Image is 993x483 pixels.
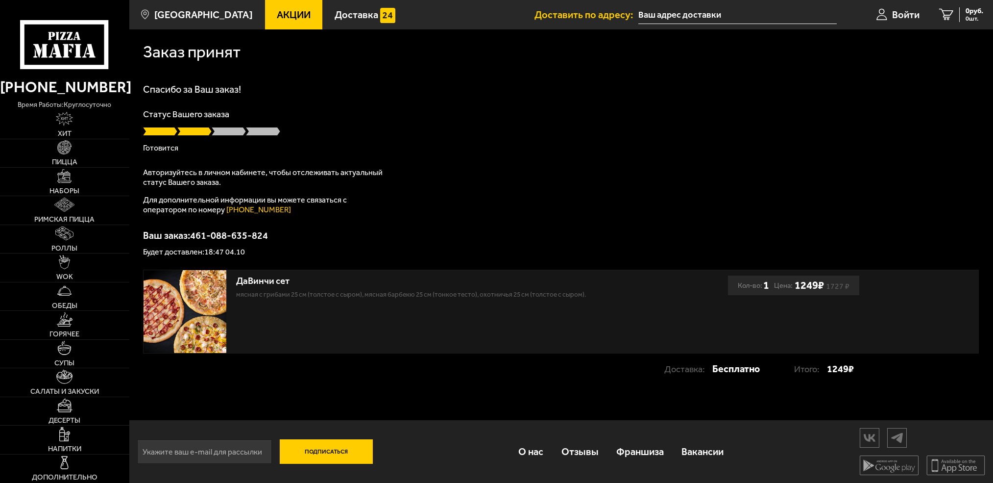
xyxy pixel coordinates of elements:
a: Франшиза [607,435,673,469]
p: Мясная с грибами 25 см (толстое с сыром), Мясная Барбекю 25 см (тонкое тесто), Охотничья 25 см (т... [236,289,628,300]
p: Итого: [794,359,827,380]
img: 15daf4d41897b9f0e9f617042186c801.svg [380,8,396,24]
span: Десерты [48,417,80,424]
span: 0 руб. [966,7,983,15]
span: Римская пицца [34,216,95,223]
span: Обеды [52,302,77,309]
span: 0 шт. [966,16,983,22]
span: Цена: [774,276,793,296]
h1: Заказ принят [143,44,241,60]
span: WOK [56,273,73,280]
b: 1249 ₽ [795,279,824,292]
p: Статус Вашего заказа [143,110,979,119]
strong: 1249 ₽ [827,359,854,379]
span: Доставка [335,10,378,20]
span: Войти [892,10,920,20]
span: Дополнительно [32,474,97,481]
span: Доставить по адресу: [534,10,638,20]
p: Для дополнительной информации вы можете связаться с оператором по номеру [143,195,388,215]
p: Доставка: [664,359,712,380]
input: Ваш адрес доставки [638,6,837,24]
a: О нас [509,435,552,469]
p: Авторизуйтесь в личном кабинете, чтобы отслеживать актуальный статус Вашего заказа. [143,168,388,187]
h1: Спасибо за Ваш заказ! [143,84,979,94]
strong: Бесплатно [712,359,760,379]
span: Супы [54,359,74,367]
img: vk [860,429,879,446]
a: [PHONE_NUMBER] [226,205,291,214]
a: Вакансии [673,435,732,469]
span: Акции [277,10,311,20]
div: Кол-во: [738,276,769,296]
a: Отзывы [552,435,607,469]
div: ДаВинчи сет [236,276,628,287]
img: tg [888,429,906,446]
span: Горячее [49,330,79,338]
span: Напитки [48,445,81,453]
p: Будет доставлен: 18:47 04.10 [143,248,979,256]
span: Салаты и закуски [30,388,99,395]
s: 1727 ₽ [826,283,849,289]
button: Подписаться [280,439,373,464]
p: Ваш заказ: 461-088-635-824 [143,230,979,240]
span: Роллы [51,245,77,252]
b: 1 [763,276,769,296]
span: Наборы [49,187,79,195]
input: Укажите ваш e-mail для рассылки [137,439,272,464]
span: [GEOGRAPHIC_DATA] [154,10,253,20]
p: Готовится [143,144,979,152]
span: Хит [58,130,72,137]
span: Пицца [52,158,77,166]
